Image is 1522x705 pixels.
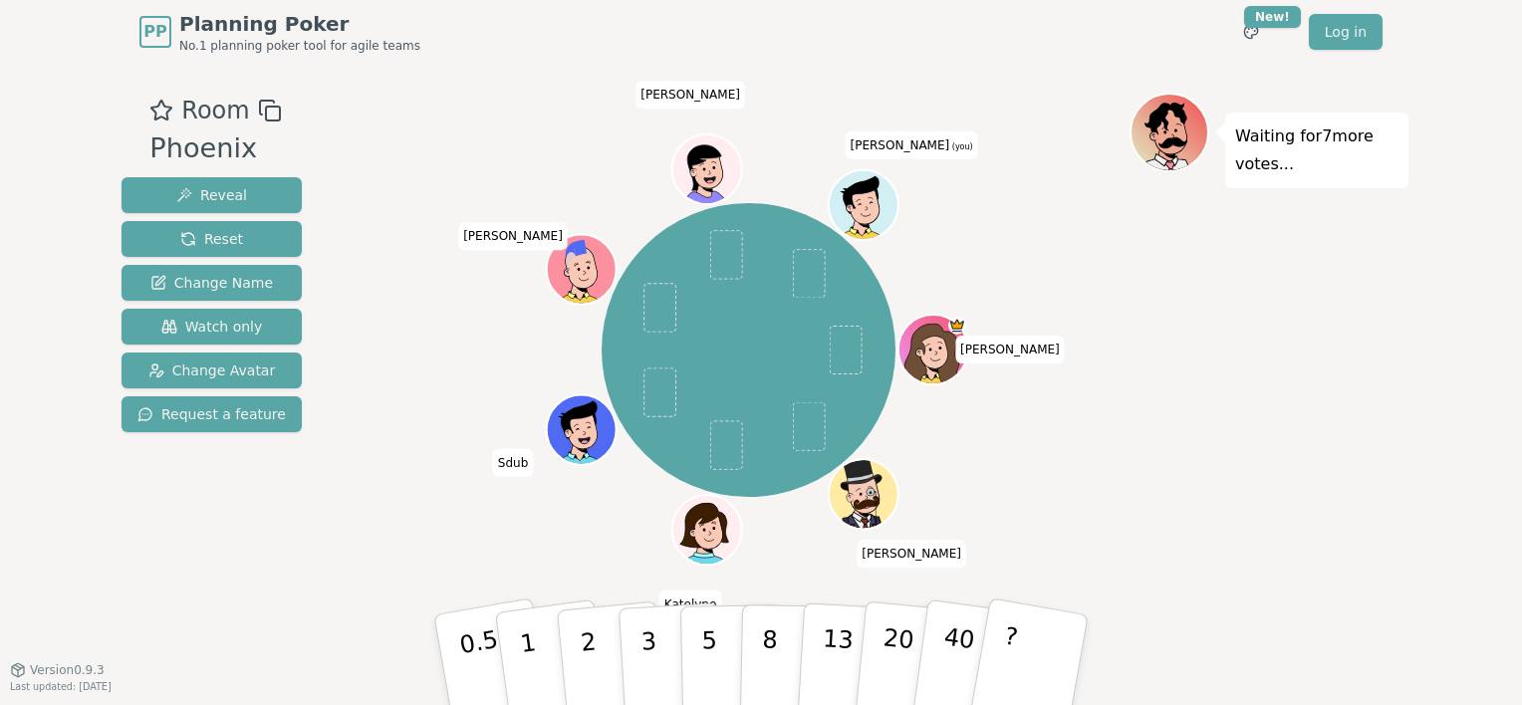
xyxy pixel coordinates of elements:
[180,229,243,249] span: Reset
[949,317,967,335] span: Bailey B is the host
[150,273,273,293] span: Change Name
[181,93,249,128] span: Room
[955,336,1065,363] span: Click to change your name
[857,541,966,569] span: Click to change your name
[1309,14,1383,50] a: Log in
[1233,14,1269,50] button: New!
[139,10,420,54] a: PPPlanning PokerNo.1 planning poker tool for agile teams
[458,222,568,250] span: Click to change your name
[659,590,722,618] span: Click to change your name
[161,317,263,337] span: Watch only
[831,172,896,238] button: Click to change your avatar
[30,662,105,678] span: Version 0.9.3
[635,81,745,109] span: Click to change your name
[122,177,302,213] button: Reveal
[176,185,247,205] span: Reveal
[149,128,281,169] div: Phoenix
[137,404,286,424] span: Request a feature
[148,360,276,380] span: Change Avatar
[493,449,533,477] span: Click to change your name
[846,131,978,159] span: Click to change your name
[10,681,112,692] span: Last updated: [DATE]
[179,38,420,54] span: No.1 planning poker tool for agile teams
[122,265,302,301] button: Change Name
[122,396,302,432] button: Request a feature
[949,142,973,151] span: (you)
[143,20,166,44] span: PP
[122,221,302,257] button: Reset
[122,309,302,345] button: Watch only
[1244,6,1301,28] div: New!
[179,10,420,38] span: Planning Poker
[149,93,173,128] button: Add as favourite
[10,662,105,678] button: Version0.9.3
[1235,122,1398,178] p: Waiting for 7 more votes...
[122,352,302,388] button: Change Avatar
